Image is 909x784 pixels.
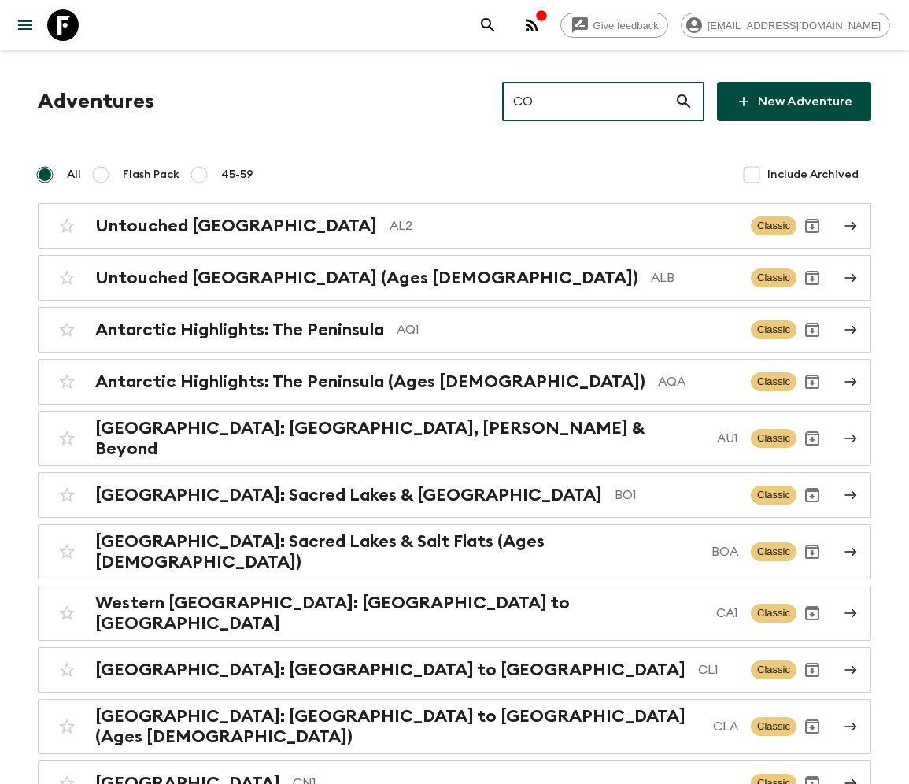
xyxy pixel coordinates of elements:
[95,531,699,572] h2: [GEOGRAPHIC_DATA]: Sacred Lakes & Salt Flats (Ages [DEMOGRAPHIC_DATA])
[711,542,738,561] p: BOA
[796,479,828,511] button: Archive
[95,372,645,392] h2: Antarctic Highlights: The Peninsula (Ages [DEMOGRAPHIC_DATA])
[67,167,81,183] span: All
[751,216,796,235] span: Classic
[9,9,41,41] button: menu
[751,320,796,339] span: Classic
[717,429,738,448] p: AU1
[716,604,738,623] p: CA1
[95,485,602,505] h2: [GEOGRAPHIC_DATA]: Sacred Lakes & [GEOGRAPHIC_DATA]
[713,717,738,736] p: CLA
[38,255,871,301] a: Untouched [GEOGRAPHIC_DATA] (Ages [DEMOGRAPHIC_DATA])ALBClassicArchive
[38,647,871,693] a: [GEOGRAPHIC_DATA]: [GEOGRAPHIC_DATA] to [GEOGRAPHIC_DATA]CL1ClassicArchive
[95,320,384,340] h2: Antarctic Highlights: The Peninsula
[681,13,890,38] div: [EMAIL_ADDRESS][DOMAIN_NAME]
[38,411,871,466] a: [GEOGRAPHIC_DATA]: [GEOGRAPHIC_DATA], [PERSON_NAME] & BeyondAU1ClassicArchive
[95,216,377,236] h2: Untouched [GEOGRAPHIC_DATA]
[38,699,871,754] a: [GEOGRAPHIC_DATA]: [GEOGRAPHIC_DATA] to [GEOGRAPHIC_DATA] (Ages [DEMOGRAPHIC_DATA])CLAClassicArchive
[751,717,796,736] span: Classic
[796,366,828,398] button: Archive
[38,472,871,518] a: [GEOGRAPHIC_DATA]: Sacred Lakes & [GEOGRAPHIC_DATA]BO1ClassicArchive
[796,314,828,346] button: Archive
[615,486,738,505] p: BO1
[658,372,738,391] p: AQA
[796,654,828,686] button: Archive
[585,20,667,31] span: Give feedback
[95,268,638,288] h2: Untouched [GEOGRAPHIC_DATA] (Ages [DEMOGRAPHIC_DATA])
[38,203,871,249] a: Untouched [GEOGRAPHIC_DATA]AL2ClassicArchive
[651,268,738,287] p: ALB
[717,82,871,121] a: New Adventure
[95,593,704,634] h2: Western [GEOGRAPHIC_DATA]: [GEOGRAPHIC_DATA] to [GEOGRAPHIC_DATA]
[95,418,704,459] h2: [GEOGRAPHIC_DATA]: [GEOGRAPHIC_DATA], [PERSON_NAME] & Beyond
[560,13,668,38] a: Give feedback
[796,262,828,294] button: Archive
[698,660,738,679] p: CL1
[751,429,796,448] span: Classic
[38,307,871,353] a: Antarctic Highlights: The PeninsulaAQ1ClassicArchive
[751,660,796,679] span: Classic
[699,20,889,31] span: [EMAIL_ADDRESS][DOMAIN_NAME]
[38,524,871,579] a: [GEOGRAPHIC_DATA]: Sacred Lakes & Salt Flats (Ages [DEMOGRAPHIC_DATA])BOAClassicArchive
[38,86,154,117] h1: Adventures
[397,320,738,339] p: AQ1
[95,660,685,680] h2: [GEOGRAPHIC_DATA]: [GEOGRAPHIC_DATA] to [GEOGRAPHIC_DATA]
[221,167,253,183] span: 45-59
[751,486,796,505] span: Classic
[796,536,828,568] button: Archive
[796,210,828,242] button: Archive
[38,359,871,405] a: Antarctic Highlights: The Peninsula (Ages [DEMOGRAPHIC_DATA])AQAClassicArchive
[751,604,796,623] span: Classic
[796,423,828,454] button: Archive
[767,167,859,183] span: Include Archived
[502,80,674,124] input: e.g. AR1, Argentina
[751,372,796,391] span: Classic
[796,711,828,742] button: Archive
[95,706,700,747] h2: [GEOGRAPHIC_DATA]: [GEOGRAPHIC_DATA] to [GEOGRAPHIC_DATA] (Ages [DEMOGRAPHIC_DATA])
[796,597,828,629] button: Archive
[751,268,796,287] span: Classic
[472,9,504,41] button: search adventures
[38,586,871,641] a: Western [GEOGRAPHIC_DATA]: [GEOGRAPHIC_DATA] to [GEOGRAPHIC_DATA]CA1ClassicArchive
[123,167,179,183] span: Flash Pack
[390,216,738,235] p: AL2
[751,542,796,561] span: Classic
